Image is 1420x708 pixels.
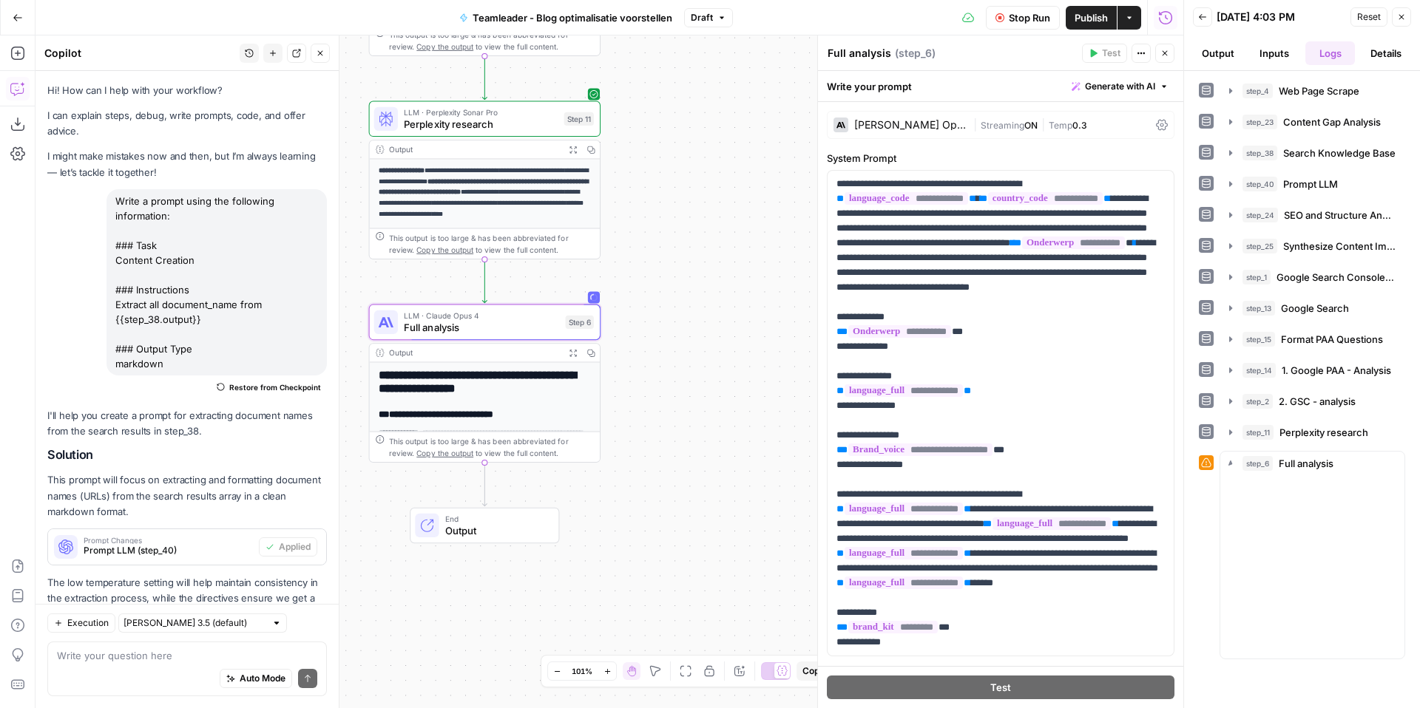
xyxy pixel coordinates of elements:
h2: Solution [47,448,327,462]
span: Prompt LLM (step_40) [84,544,253,557]
span: Test [1102,47,1120,60]
button: Details [1361,41,1411,65]
span: Copy [802,664,825,678]
span: Copy the output [416,245,473,254]
div: EndOutput [369,508,601,544]
button: Publish [1066,6,1117,30]
span: step_24 [1242,208,1278,222]
span: Output [445,523,547,538]
span: Copy the output [416,449,473,457]
span: Applied [279,540,311,554]
span: 101% [572,665,592,677]
span: Test [990,680,1011,695]
button: Generate with AI [1066,77,1174,96]
button: Test [1082,44,1127,63]
span: Perplexity research [1279,425,1368,440]
div: This output is too large & has been abbreviated for review. to view the full content. [389,29,594,52]
span: Temp [1049,120,1072,131]
p: Hi! How can I help with your workflow? [47,83,327,98]
div: [PERSON_NAME] Opus 4 [854,120,967,130]
span: Google Search Console Integration [1277,270,1396,285]
span: | [1038,117,1049,132]
button: Reset [1350,7,1387,27]
button: Stop Run [986,6,1060,30]
g: Edge from step_2 to step_11 [482,56,487,100]
div: Output [389,347,560,358]
span: step_14 [1242,363,1276,378]
span: Teamleader - Blog optimalisatie voorstellen [473,10,672,25]
span: Prompt LLM [1283,177,1338,191]
div: Write a prompt using the following information: ### Task Content Creation ### Instructions Extrac... [106,189,327,375]
button: Draft [684,8,733,27]
button: Execution [47,613,115,633]
span: Restore from Checkpoint [229,381,321,393]
g: Edge from step_11 to step_6 [482,259,487,303]
button: Inputs [1249,41,1299,65]
span: Copy the output [416,42,473,51]
span: step_13 [1242,301,1275,316]
span: Prompt Changes [84,537,253,544]
button: Logs [1305,41,1356,65]
span: 2. GSC - analysis [1279,394,1356,409]
textarea: Full analysis [828,46,891,61]
p: I'll help you create a prompt for extracting document names from the search results in step_38. [47,408,327,439]
span: step_38 [1242,146,1277,160]
div: This output is too large & has been abbreviated for review. to view the full content. [389,435,594,459]
p: I can explain steps, debug, write prompts, code, and offer advice. [47,108,327,139]
span: 0.3 [1072,120,1087,131]
label: System Prompt [827,151,1174,166]
span: step_6 [1242,456,1273,471]
p: The low temperature setting will help maintain consistency in the extraction process, while the d... [47,575,327,622]
button: Test [827,675,1174,699]
span: Google Search [1281,301,1349,316]
span: step_2 [1242,394,1273,409]
span: 1. Google PAA - Analysis [1282,363,1391,378]
button: Copy [797,661,831,681]
input: Claude Sonnet 3.5 (default) [124,616,266,630]
span: Content Gap Analysis [1283,115,1381,129]
span: Full analysis [404,320,559,335]
span: ( step_6 ) [895,46,936,61]
button: Restore from Checkpoint [211,378,327,396]
div: Copilot [44,46,235,61]
span: Auto Mode [240,672,285,685]
span: step_25 [1242,239,1277,253]
span: step_4 [1242,84,1273,98]
span: Full analysis [1279,456,1333,471]
span: Synthesize Content Improvements [1283,239,1396,253]
span: LLM · Claude Opus 4 [404,310,559,321]
p: I might make mistakes now and then, but I’m always learning — let’s tackle it together! [47,149,327,180]
div: This output is too large & has been abbreviated for review. to view the full content. [389,232,594,256]
span: Generate with AI [1085,80,1155,93]
span: step_1 [1242,270,1271,285]
span: step_15 [1242,332,1275,347]
button: Output [1193,41,1243,65]
span: | [973,117,981,132]
span: LLM · Perplexity Sonar Pro [404,106,558,118]
p: This prompt will focus on extracting and formatting document names (URLs) from the search results... [47,472,327,519]
span: SEO and Structure Analysis [1284,208,1396,222]
span: End [445,513,547,525]
div: Output [389,143,560,155]
div: Write your prompt [818,71,1183,101]
button: Auto Mode [220,669,292,688]
span: Execution [67,616,109,630]
span: Stop Run [1009,10,1050,25]
div: Step 6 [566,316,594,329]
span: step_23 [1242,115,1277,129]
span: step_11 [1242,425,1274,440]
div: Step 11 [564,112,593,126]
span: Streaming [981,120,1024,131]
g: Edge from step_6 to end [482,463,487,506]
span: step_40 [1242,177,1277,191]
span: Publish [1075,10,1108,25]
span: Perplexity research [404,117,558,132]
span: Format PAA Questions [1281,332,1383,347]
span: Draft [691,11,713,24]
span: Reset [1357,10,1381,24]
button: Teamleader - Blog optimalisatie voorstellen [450,6,681,30]
span: Search Knowledge Base [1283,146,1396,160]
span: Web Page Scrape [1279,84,1359,98]
button: Applied [259,537,317,556]
span: ON [1024,120,1038,131]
